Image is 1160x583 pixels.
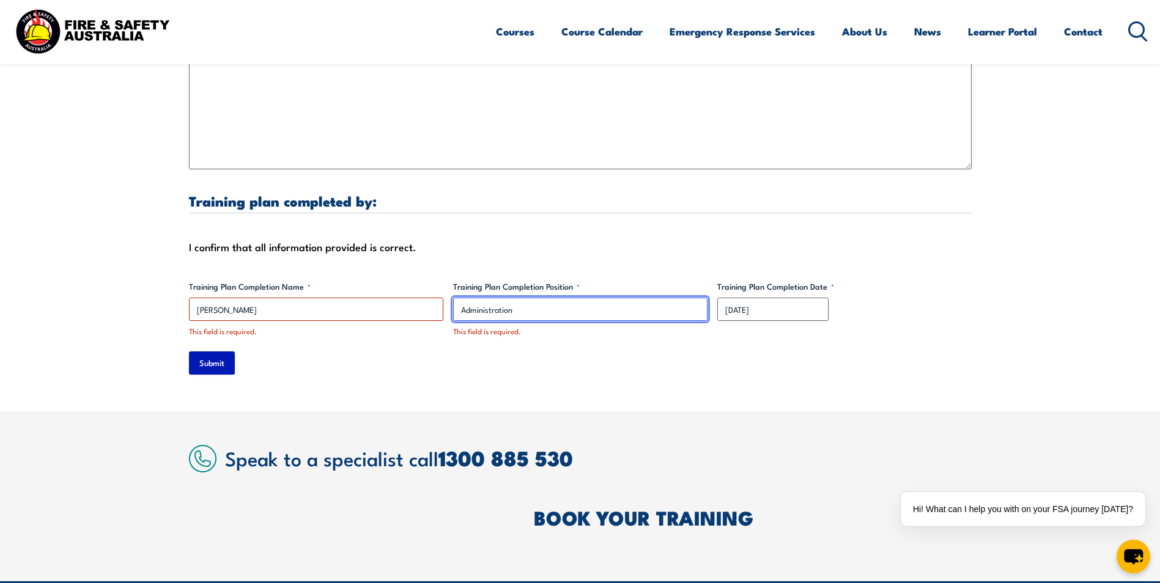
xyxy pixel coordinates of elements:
div: I confirm that all information provided is correct. [189,238,972,256]
label: Training Plan Completion Position [453,280,707,293]
h2: Speak to a specialist call [225,447,972,469]
a: Contact [1064,15,1103,48]
input: dd/mm/yyyy [717,298,829,321]
a: Learner Portal [968,15,1037,48]
a: Emergency Response Services [670,15,815,48]
input: Submit [189,351,235,375]
div: This field is required. [453,326,707,337]
a: Course Calendar [561,15,643,48]
div: This field is required. [189,326,443,337]
a: Courses [496,15,534,48]
label: Training Plan Completion Date [717,280,972,293]
h3: Training plan completed by: [189,194,972,208]
a: 1300 885 530 [438,441,573,474]
button: chat-button [1117,540,1150,573]
a: News [914,15,941,48]
label: Training Plan Completion Name [189,280,443,293]
h2: BOOK YOUR TRAINING [534,508,972,526]
div: Hi! What can I help you with on your FSA journey [DATE]? [901,492,1145,526]
a: About Us [842,15,887,48]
